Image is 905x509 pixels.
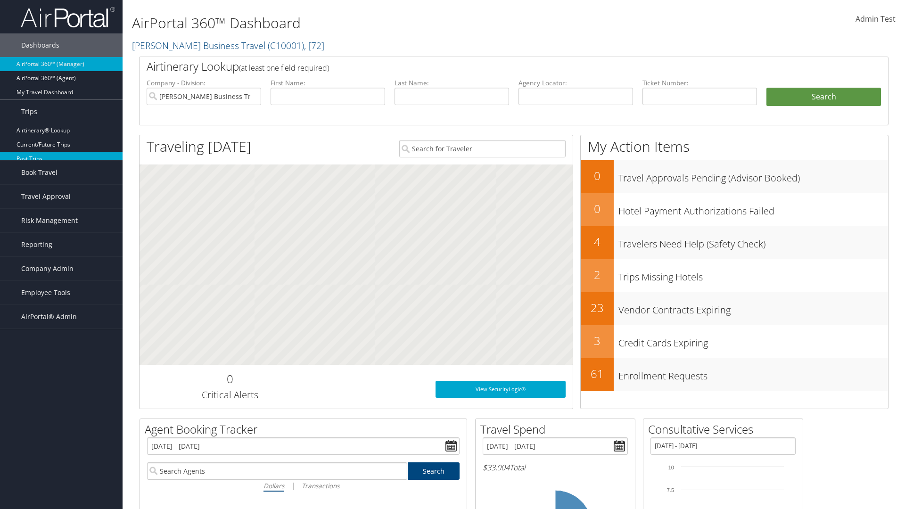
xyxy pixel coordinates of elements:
[483,462,510,473] span: $33,004
[21,281,70,304] span: Employee Tools
[21,185,71,208] span: Travel Approval
[668,465,674,470] tspan: 10
[263,481,284,490] i: Dollars
[239,63,329,73] span: (at least one field required)
[302,481,339,490] i: Transactions
[436,381,566,398] a: View SecurityLogic®
[581,226,888,259] a: 4Travelers Need Help (Safety Check)
[581,259,888,292] a: 2Trips Missing Hotels
[271,78,385,88] label: First Name:
[21,100,37,123] span: Trips
[147,462,407,480] input: Search Agents
[132,39,324,52] a: [PERSON_NAME] Business Travel
[648,421,803,437] h2: Consultative Services
[21,161,58,184] span: Book Travel
[618,266,888,284] h3: Trips Missing Hotels
[581,168,614,184] h2: 0
[147,58,819,74] h2: Airtinerary Lookup
[21,233,52,256] span: Reporting
[480,421,635,437] h2: Travel Spend
[581,160,888,193] a: 0Travel Approvals Pending (Advisor Booked)
[304,39,324,52] span: , [ 72 ]
[268,39,304,52] span: ( C10001 )
[21,305,77,328] span: AirPortal® Admin
[581,358,888,391] a: 61Enrollment Requests
[856,14,896,24] span: Admin Test
[21,257,74,280] span: Company Admin
[642,78,757,88] label: Ticket Number:
[483,462,628,473] h6: Total
[618,200,888,218] h3: Hotel Payment Authorizations Failed
[618,167,888,185] h3: Travel Approvals Pending (Advisor Booked)
[581,325,888,358] a: 3Credit Cards Expiring
[581,201,614,217] h2: 0
[147,480,460,492] div: |
[581,193,888,226] a: 0Hotel Payment Authorizations Failed
[581,300,614,316] h2: 23
[581,292,888,325] a: 23Vendor Contracts Expiring
[399,140,566,157] input: Search for Traveler
[21,6,115,28] img: airportal-logo.png
[21,33,59,57] span: Dashboards
[147,388,313,402] h3: Critical Alerts
[618,233,888,251] h3: Travelers Need Help (Safety Check)
[132,13,641,33] h1: AirPortal 360™ Dashboard
[667,487,674,493] tspan: 7.5
[395,78,509,88] label: Last Name:
[147,371,313,387] h2: 0
[408,462,460,480] a: Search
[618,299,888,317] h3: Vendor Contracts Expiring
[581,267,614,283] h2: 2
[581,137,888,156] h1: My Action Items
[145,421,467,437] h2: Agent Booking Tracker
[147,137,251,156] h1: Traveling [DATE]
[518,78,633,88] label: Agency Locator:
[618,332,888,350] h3: Credit Cards Expiring
[581,333,614,349] h2: 3
[766,88,881,107] button: Search
[581,366,614,382] h2: 61
[21,209,78,232] span: Risk Management
[147,78,261,88] label: Company - Division:
[618,365,888,383] h3: Enrollment Requests
[856,5,896,34] a: Admin Test
[581,234,614,250] h2: 4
